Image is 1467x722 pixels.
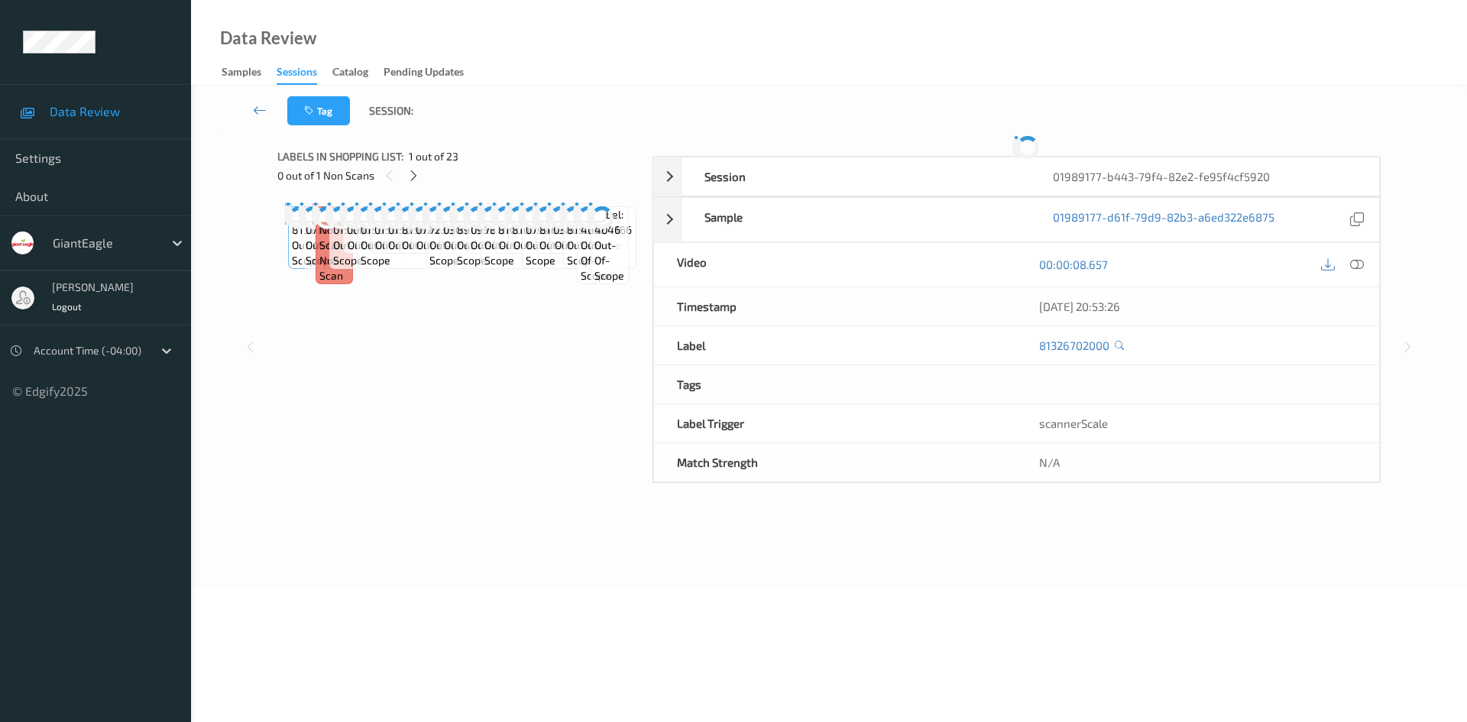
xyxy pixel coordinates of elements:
span: 1 out of 23 [409,149,458,164]
span: out-of-scope [306,238,368,268]
span: out-of-scope [471,238,537,253]
div: Sample [682,198,1031,241]
div: Data Review [220,31,316,46]
div: Session01989177-b443-79f4-82e2-fe95f4cf5920 [653,157,1380,196]
div: [DATE] 20:53:26 [1039,299,1356,314]
span: out-of-scope [513,238,580,253]
span: out-of-scope [292,238,358,268]
div: Label [654,326,1017,364]
div: 01989177-b443-79f4-82e2-fe95f4cf5920 [1030,157,1379,196]
a: Catalog [332,62,384,83]
a: 81326702000 [1039,338,1109,353]
div: scannerScale [1016,404,1379,442]
a: 01989177-d61f-79d9-82b3-a6ed322e6875 [1053,209,1274,230]
span: out-of-scope [402,238,468,253]
a: 00:00:08.657 [1039,257,1108,272]
span: out-of-scope [416,238,483,253]
span: Label: 4046 [594,207,624,238]
span: out-of-scope [375,238,442,253]
span: non-scan [319,253,348,283]
div: Pending Updates [384,64,464,83]
span: Session: [369,103,413,118]
span: out-of-scope [388,238,455,253]
span: out-of-scope [484,238,547,268]
div: Match Strength [654,443,1017,481]
a: Pending Updates [384,62,479,83]
span: out-of-scope [594,238,624,283]
span: out-of-scope [348,238,414,253]
span: out-of-scope [567,238,632,268]
span: out-of-scope [457,238,522,268]
div: Catalog [332,64,368,83]
div: Samples [222,64,261,83]
span: out-of-scope [581,238,610,283]
span: Label: Non-Scan [319,207,348,253]
div: N/A [1016,443,1379,481]
a: Samples [222,62,277,83]
span: out-of-scope [361,238,426,268]
span: out-of-scope [555,238,621,253]
div: Session [682,157,1031,196]
div: Sessions [277,64,317,85]
div: Timestamp [654,287,1017,325]
div: 0 out of 1 Non Scans [277,166,642,185]
div: Label Trigger [654,404,1017,442]
button: Tag [287,96,350,125]
span: Labels in shopping list: [277,149,403,164]
span: out-of-scope [499,238,565,253]
a: Sessions [277,62,332,85]
span: out-of-scope [333,238,399,268]
span: out-of-scope [526,238,587,268]
span: out-of-scope [539,238,606,253]
span: out-of-scope [429,238,491,268]
span: out-of-scope [444,238,510,253]
div: Sample01989177-d61f-79d9-82b3-a6ed322e6875 [653,197,1380,242]
div: Tags [654,365,1017,403]
div: Video [654,243,1017,287]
